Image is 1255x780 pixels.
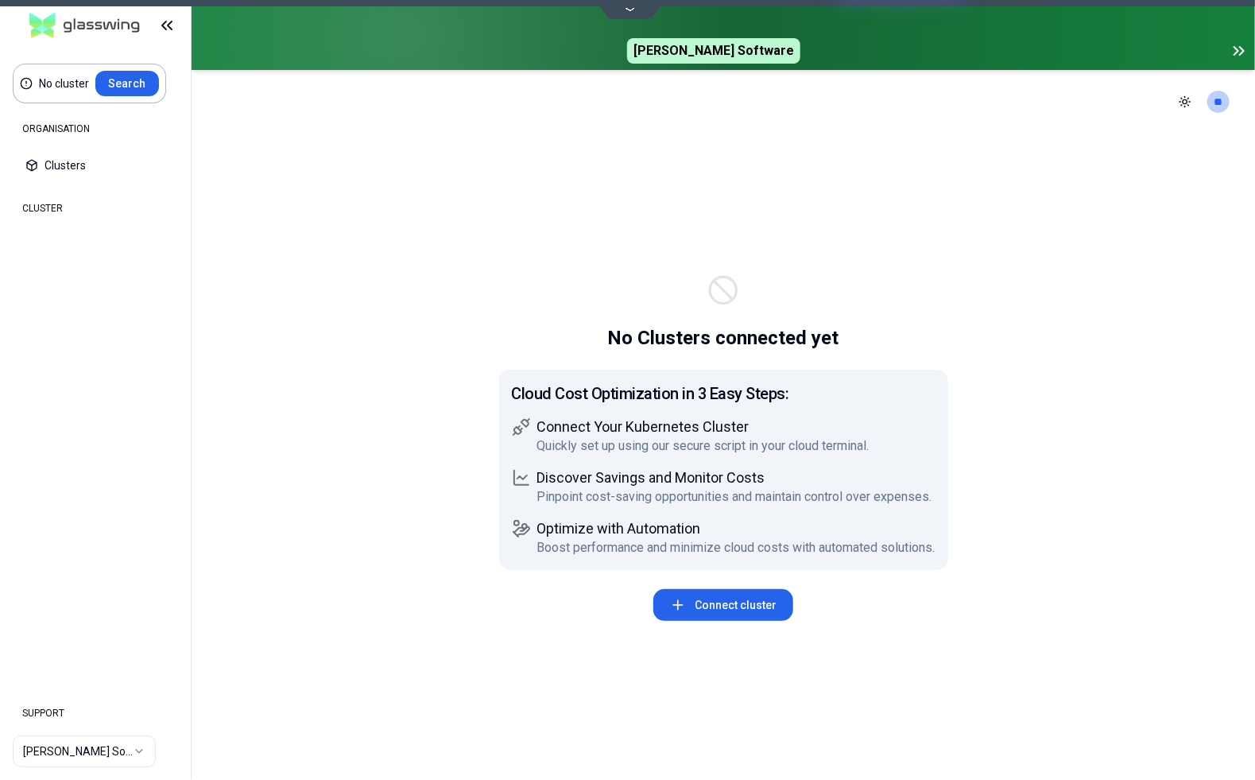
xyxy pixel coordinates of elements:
[627,38,800,64] span: [PERSON_NAME] Software
[13,148,178,183] button: Clusters
[13,113,178,145] div: ORGANISATION
[608,325,839,351] p: No Clusters connected yet
[537,417,870,437] h1: Connect Your Kubernetes Cluster
[512,382,935,405] p: Cloud Cost Optimization in 3 Easy Steps:
[39,76,89,91] div: No cluster
[13,192,178,224] div: CLUSTER
[537,437,870,456] p: Quickly set up using our secure script in your cloud terminal.
[537,519,935,538] h1: Optimize with Automation
[537,538,935,557] p: Boost performance and minimize cloud costs with automated solutions.
[537,468,932,487] h1: Discover Savings and Monitor Costs
[653,589,793,621] button: Connect cluster
[537,487,932,506] p: Pinpoint cost-saving opportunities and maintain control over expenses.
[95,71,159,96] button: Search
[13,697,178,729] div: SUPPORT
[23,7,146,45] img: GlassWing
